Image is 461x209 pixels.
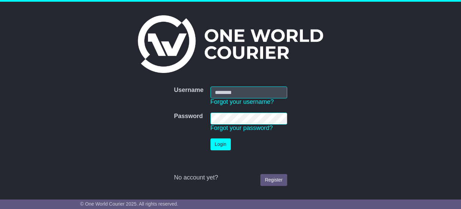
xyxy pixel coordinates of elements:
[210,98,274,105] a: Forgot your username?
[174,174,287,182] div: No account yet?
[174,113,203,120] label: Password
[210,138,231,150] button: Login
[80,201,178,207] span: © One World Courier 2025. All rights reserved.
[260,174,287,186] a: Register
[210,125,273,131] a: Forgot your password?
[138,15,323,73] img: One World
[174,87,203,94] label: Username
